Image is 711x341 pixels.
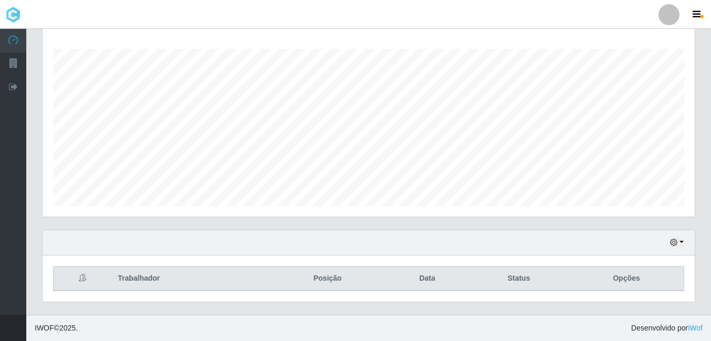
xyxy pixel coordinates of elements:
th: Data [386,267,468,291]
th: Trabalhador [111,267,269,291]
span: © 2025 . [35,323,78,334]
span: IWOF [35,324,54,332]
th: Opções [569,267,684,291]
span: Desenvolvido por [631,323,703,334]
img: CoreUI Logo [5,7,21,23]
a: iWof [688,324,703,332]
th: Status [468,267,569,291]
th: Posição [269,267,386,291]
